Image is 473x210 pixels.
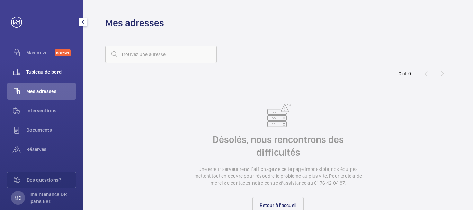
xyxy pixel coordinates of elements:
span: Documents [26,127,76,134]
input: Trouvez une adresse [105,46,217,63]
p: maintenance DR paris ESt [30,191,72,205]
h1: Mes adresses [105,17,164,29]
span: Interventions [26,107,76,114]
span: Maximize [26,49,55,56]
h2: Désolés, nous rencontrons des difficultés [191,133,365,159]
p: MD [15,194,21,201]
span: Tableau de bord [26,69,76,75]
div: 0 of 0 [399,70,411,77]
p: Une erreur serveur rend l’affichage de cette page impossible, nos équipes mettent tout en oeuvre ... [191,166,365,186]
span: Des questions? [27,176,76,183]
span: Discover [55,49,71,56]
span: Mes adresses [26,88,76,95]
span: Réserves [26,146,76,153]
